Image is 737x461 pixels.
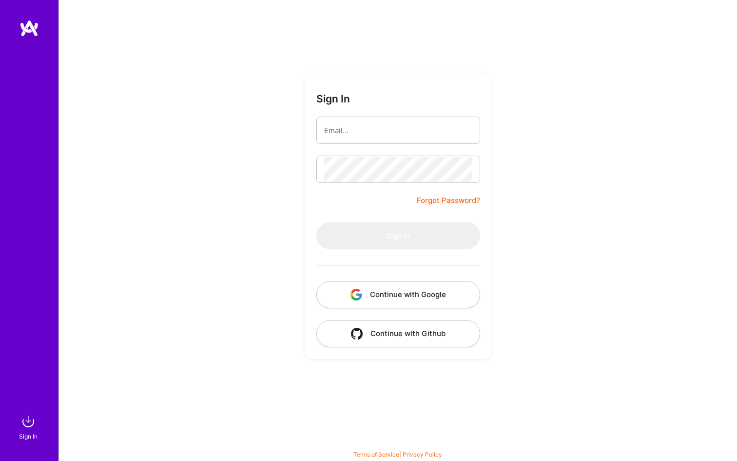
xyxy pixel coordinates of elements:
div: © 2025 ATeams Inc., All rights reserved. [58,432,737,456]
button: Continue with Google [316,281,480,308]
img: icon [351,328,363,340]
h3: Sign In [316,93,350,105]
div: Sign In [19,431,38,441]
a: sign inSign In [20,412,38,441]
a: Forgot Password? [417,195,480,206]
span: | [353,451,442,458]
input: Email... [324,118,472,143]
button: Sign In [316,222,480,249]
button: Continue with Github [316,320,480,347]
img: sign in [19,412,38,431]
a: Privacy Policy [403,451,442,458]
img: logo [19,20,39,37]
img: icon [350,289,362,301]
a: Terms of Service [353,451,399,458]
